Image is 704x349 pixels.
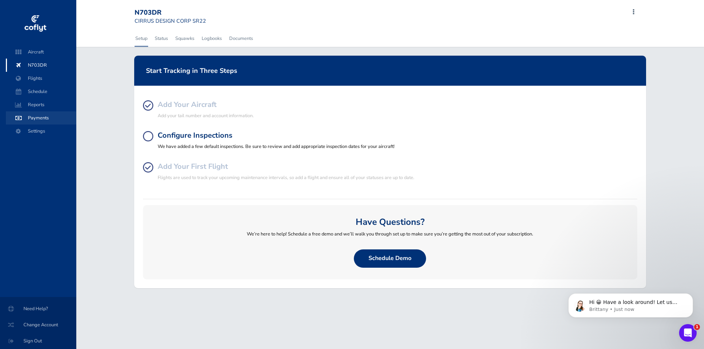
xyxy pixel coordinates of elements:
[228,30,254,47] a: Documents
[158,143,638,150] p: We have added a few default inspections. Be sure to review and add appropriate inspection dates f...
[158,112,638,119] p: Add your tail number and account information.
[694,324,700,330] span: 1
[158,162,638,171] h3: Add your first flight
[13,72,69,85] span: Flights
[146,67,635,74] h2: Start Tracking in Three Steps
[158,100,638,109] h3: Add your aircraft
[13,98,69,111] span: Reports
[201,30,223,47] a: Logbooks
[135,30,148,47] a: Setup
[13,59,69,72] span: N703DR
[13,125,69,138] span: Settings
[158,162,638,181] a: Add your first flight Flights are used to track your upcoming maintenance intervals, so add a fli...
[135,9,206,17] div: N703DR
[356,217,425,227] h3: Have Questions?
[9,334,67,348] span: Sign Out
[13,45,69,59] span: Aircraft
[158,131,638,150] a: Configure inspections We have added a few default inspections. Be sure to review and add appropri...
[158,174,638,181] p: Flights are used to track your upcoming maintenance intervals, so add a flight and ensure all of ...
[247,230,533,238] p: We’re here to help! Schedule a free demo and we’ll walk you through set up to make sure you’re ge...
[135,17,206,25] small: CIRRUS DESIGN CORP SR22
[175,30,195,47] a: Squawks
[13,111,69,125] span: Payments
[9,318,67,331] span: Change Account
[13,85,69,98] span: Schedule
[158,131,638,140] h3: Configure inspections
[679,324,697,342] iframe: Intercom live chat
[154,30,169,47] a: Status
[23,13,47,35] img: coflyt logo
[9,302,67,315] span: Need Help?
[354,249,426,268] a: Schedule Demo
[557,278,704,329] iframe: Intercom notifications message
